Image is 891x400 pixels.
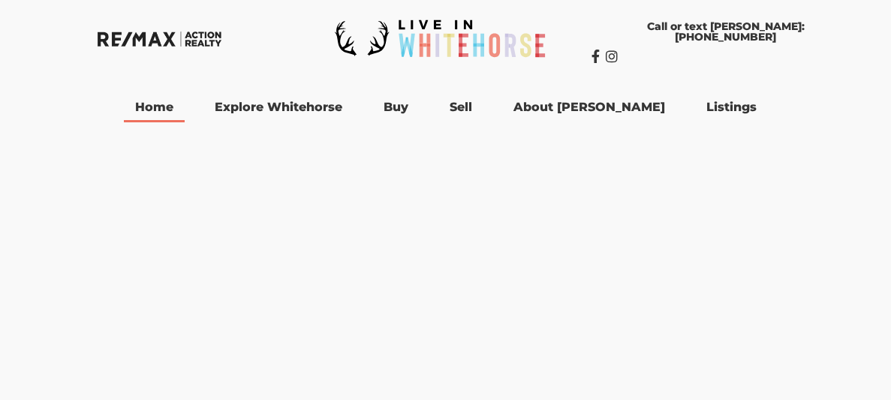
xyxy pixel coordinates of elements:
[124,92,185,122] a: Home
[372,92,420,122] a: Buy
[438,92,483,122] a: Sell
[203,92,354,122] a: Explore Whitehorse
[607,21,845,42] span: Call or text [PERSON_NAME]: [PHONE_NUMBER]
[695,92,768,122] a: Listings
[591,14,860,50] a: Call or text [PERSON_NAME]: [PHONE_NUMBER]
[33,92,859,122] nav: Menu
[502,92,676,122] a: About [PERSON_NAME]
